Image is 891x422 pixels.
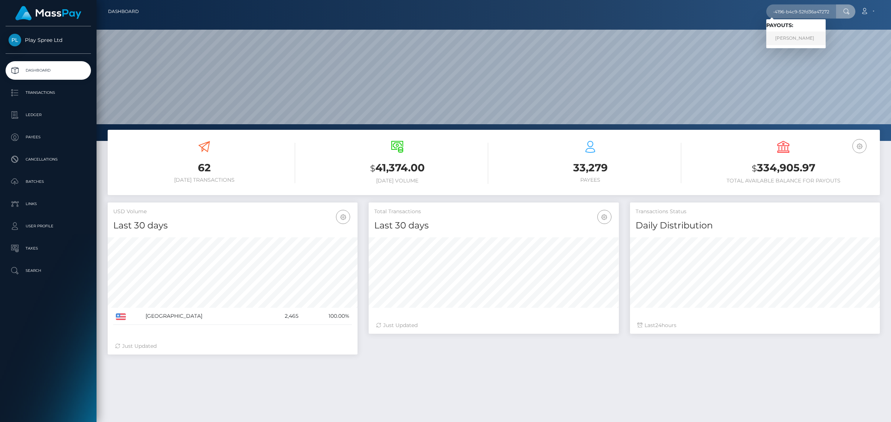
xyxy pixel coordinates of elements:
[499,177,681,183] h6: Payees
[499,161,681,175] h3: 33,279
[766,22,826,29] h6: Payouts:
[692,161,874,176] h3: 334,905.97
[9,34,21,46] img: Play Spree Ltd
[9,65,88,76] p: Dashboard
[116,313,126,320] img: US.png
[306,178,488,184] h6: [DATE] Volume
[264,308,301,325] td: 2,465
[6,37,91,43] span: Play Spree Ltd
[376,322,611,329] div: Just Updated
[6,128,91,146] a: Payees
[113,177,295,183] h6: [DATE] Transactions
[9,198,88,210] p: Links
[6,239,91,258] a: Taxes
[9,176,88,187] p: Batches
[374,208,613,215] h5: Total Transactions
[9,265,88,276] p: Search
[6,61,91,80] a: Dashboard
[6,195,91,213] a: Links
[766,32,826,45] a: [PERSON_NAME]
[143,308,264,325] td: [GEOGRAPHIC_DATA]
[655,322,662,329] span: 24
[6,106,91,124] a: Ledger
[370,163,375,174] small: $
[6,172,91,191] a: Batches
[9,154,88,165] p: Cancellations
[113,208,352,215] h5: USD Volume
[9,87,88,98] p: Transactions
[752,163,757,174] small: $
[15,6,81,20] img: MassPay Logo
[637,322,872,329] div: Last hours
[636,219,874,232] h4: Daily Distribution
[301,308,352,325] td: 100.00%
[636,208,874,215] h5: Transactions Status
[6,217,91,235] a: User Profile
[6,83,91,102] a: Transactions
[692,178,874,184] h6: Total Available Balance for Payouts
[9,221,88,232] p: User Profile
[113,219,352,232] h4: Last 30 days
[9,109,88,121] p: Ledger
[6,150,91,169] a: Cancellations
[6,261,91,280] a: Search
[766,4,836,19] input: Search...
[108,4,139,19] a: Dashboard
[113,161,295,175] h3: 62
[9,243,88,254] p: Taxes
[306,161,488,176] h3: 41,374.00
[115,342,350,350] div: Just Updated
[374,219,613,232] h4: Last 30 days
[9,132,88,143] p: Payees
